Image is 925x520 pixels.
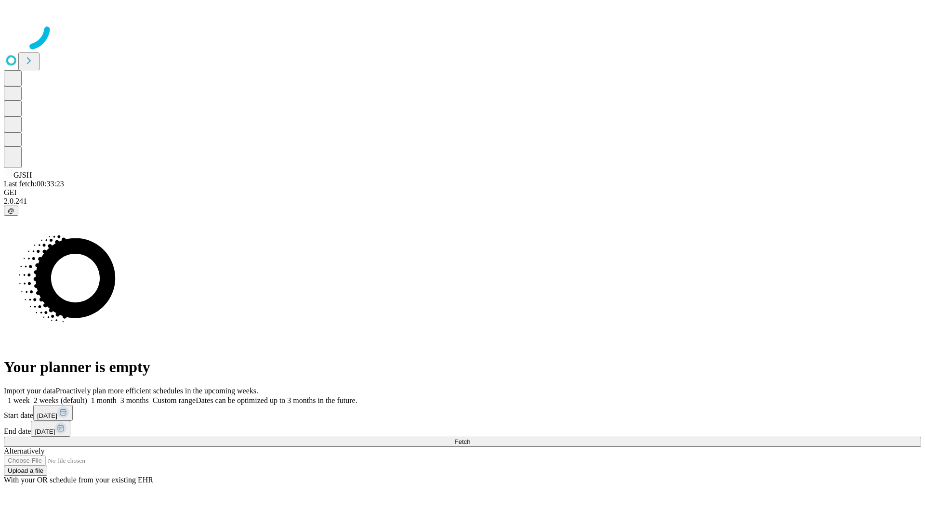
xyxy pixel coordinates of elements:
[4,358,921,376] h1: Your planner is empty
[4,387,56,395] span: Import your data
[120,396,149,404] span: 3 months
[4,476,153,484] span: With your OR schedule from your existing EHR
[91,396,117,404] span: 1 month
[4,437,921,447] button: Fetch
[37,412,57,419] span: [DATE]
[4,188,921,197] div: GEI
[196,396,357,404] span: Dates can be optimized up to 3 months in the future.
[4,421,921,437] div: End date
[4,197,921,206] div: 2.0.241
[4,466,47,476] button: Upload a file
[31,421,70,437] button: [DATE]
[4,180,64,188] span: Last fetch: 00:33:23
[56,387,258,395] span: Proactively plan more efficient schedules in the upcoming weeks.
[153,396,196,404] span: Custom range
[454,438,470,445] span: Fetch
[13,171,32,179] span: GJSH
[8,207,14,214] span: @
[35,428,55,435] span: [DATE]
[33,405,73,421] button: [DATE]
[34,396,87,404] span: 2 weeks (default)
[4,447,44,455] span: Alternatively
[4,206,18,216] button: @
[8,396,30,404] span: 1 week
[4,405,921,421] div: Start date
